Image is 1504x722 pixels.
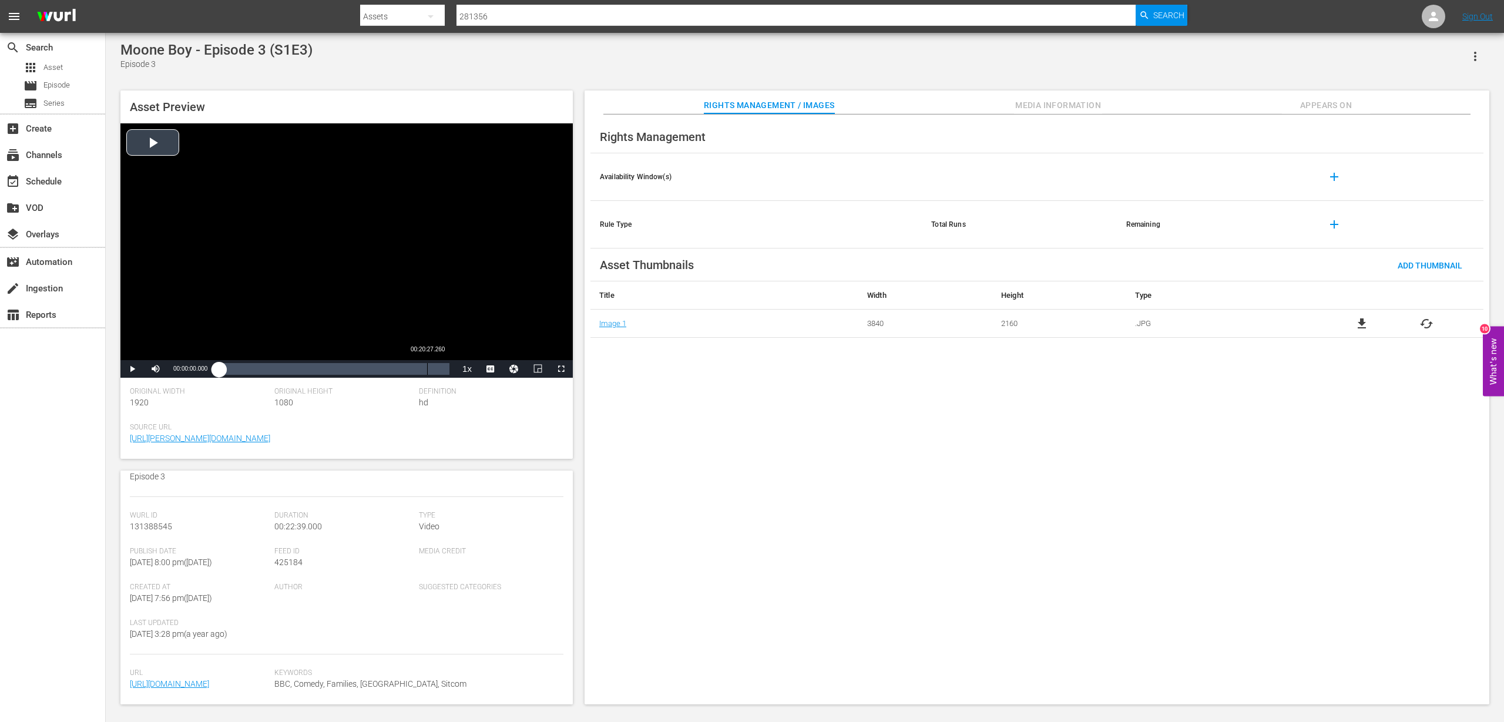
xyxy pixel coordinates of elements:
[1388,254,1472,276] button: Add Thumbnail
[274,522,322,531] span: 00:22:39.000
[130,593,212,603] span: [DATE] 7:56 pm ( [DATE] )
[1153,5,1184,26] span: Search
[274,387,413,397] span: Original Height
[130,669,268,678] span: Url
[6,122,20,136] span: Create
[1480,324,1489,333] div: 10
[502,360,526,378] button: Jump To Time
[6,41,20,55] span: Search
[130,629,227,639] span: [DATE] 3:28 pm ( a year ago )
[6,255,20,269] span: Automation
[1483,326,1504,396] button: Open Feedback Widget
[120,42,313,58] div: Moone Boy - Episode 3 (S1E3)
[274,558,303,567] span: 425184
[1419,317,1433,331] button: cached
[130,547,268,556] span: Publish Date
[419,398,428,407] span: hd
[6,148,20,162] span: Channels
[219,363,449,375] div: Progress Bar
[992,310,1126,338] td: 2160
[1014,98,1102,113] span: Media Information
[599,319,626,328] a: Image 1
[419,387,558,397] span: Definition
[1320,163,1348,191] button: add
[1320,210,1348,239] button: add
[455,360,479,378] button: Playback Rate
[274,547,413,556] span: Feed ID
[6,227,20,241] span: Overlays
[144,360,167,378] button: Mute
[479,360,502,378] button: Captions
[1355,317,1369,331] a: file_download
[28,3,85,31] img: ans4CAIJ8jUAAAAAAAAAAAAAAAAAAAAAAAAgQb4GAAAAAAAAAAAAAAAAAAAAAAAAJMjXAAAAAAAAAAAAAAAAAAAAAAAAgAT5G...
[23,61,38,75] span: Asset
[6,281,20,295] span: Ingestion
[6,201,20,215] span: VOD
[419,583,558,592] span: Suggested Categories
[120,360,144,378] button: Play
[43,79,70,91] span: Episode
[6,174,20,189] span: Schedule
[1462,12,1493,21] a: Sign Out
[130,558,212,567] span: [DATE] 8:00 pm ( [DATE] )
[130,434,270,443] a: [URL][PERSON_NAME][DOMAIN_NAME]
[1327,170,1341,184] span: add
[1126,310,1305,338] td: .JPG
[419,511,558,520] span: Type
[274,398,293,407] span: 1080
[590,153,922,201] th: Availability Window(s)
[704,98,834,113] span: Rights Management / Images
[922,201,1116,248] th: Total Runs
[23,96,38,110] span: Series
[130,583,268,592] span: Created At
[274,669,558,678] span: Keywords
[173,365,207,372] span: 00:00:00.000
[6,308,20,322] span: Reports
[274,583,413,592] span: Author
[7,9,21,23] span: menu
[600,258,694,272] span: Asset Thumbnails
[992,281,1126,310] th: Height
[419,547,558,556] span: Media Credit
[130,398,149,407] span: 1920
[130,472,165,481] span: Episode 3
[858,281,992,310] th: Width
[120,58,313,70] div: Episode 3
[526,360,549,378] button: Picture-in-Picture
[1126,281,1305,310] th: Type
[1327,217,1341,231] span: add
[600,130,706,144] span: Rights Management
[1282,98,1370,113] span: Appears On
[43,62,63,73] span: Asset
[130,387,268,397] span: Original Width
[274,678,558,690] span: BBC, Comedy, Families, [GEOGRAPHIC_DATA], Sitcom
[23,79,38,93] span: Episode
[130,619,268,628] span: Last Updated
[130,679,209,689] a: [URL][DOMAIN_NAME]
[130,423,558,432] span: Source Url
[120,123,573,378] div: Video Player
[1136,5,1187,26] button: Search
[130,100,205,114] span: Asset Preview
[1117,201,1311,248] th: Remaining
[419,522,439,531] span: Video
[590,281,858,310] th: Title
[43,98,65,109] span: Series
[858,310,992,338] td: 3840
[130,522,172,531] span: 131388545
[274,511,413,520] span: Duration
[549,360,573,378] button: Fullscreen
[590,201,922,248] th: Rule Type
[1388,261,1472,270] span: Add Thumbnail
[130,511,268,520] span: Wurl Id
